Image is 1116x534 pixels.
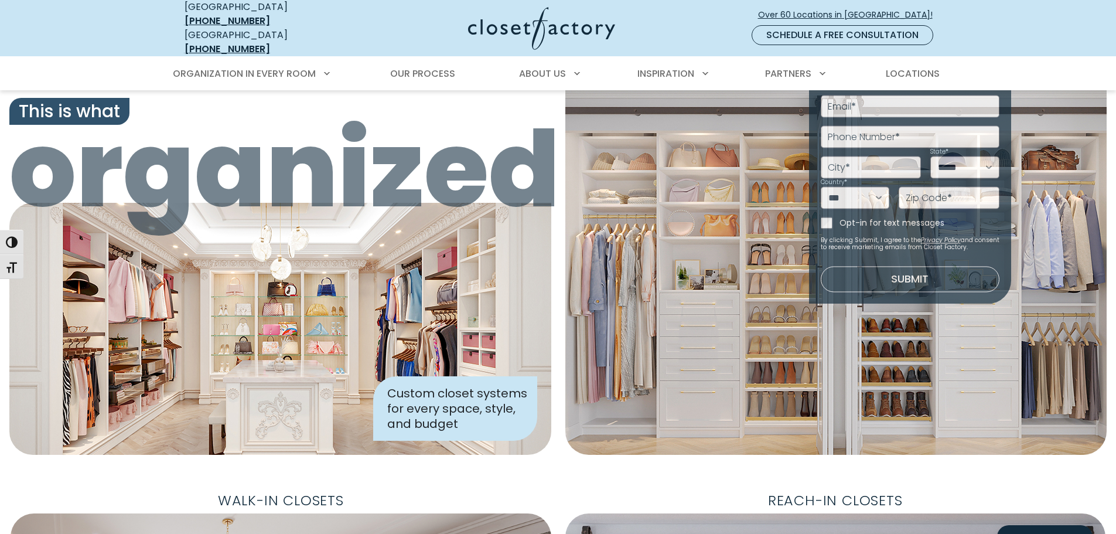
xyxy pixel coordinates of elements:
[390,67,455,80] span: Our Process
[758,9,942,21] span: Over 60 Locations in [GEOGRAPHIC_DATA]!
[165,57,952,90] nav: Primary Menu
[209,488,353,513] span: Walk-In Closets
[173,67,316,80] span: Organization in Every Room
[886,67,940,80] span: Locations
[185,42,270,56] a: [PHONE_NUMBER]
[9,203,551,455] img: Closet Factory designed closet
[373,376,537,441] div: Custom closet systems for every space, style, and budget
[752,25,933,45] a: Schedule a Free Consultation
[185,14,270,28] a: [PHONE_NUMBER]
[637,67,694,80] span: Inspiration
[765,67,811,80] span: Partners
[468,7,615,50] img: Closet Factory Logo
[185,28,354,56] div: [GEOGRAPHIC_DATA]
[759,488,912,513] span: Reach-In Closets
[9,117,551,223] span: organized
[757,5,943,25] a: Over 60 Locations in [GEOGRAPHIC_DATA]!
[519,67,566,80] span: About Us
